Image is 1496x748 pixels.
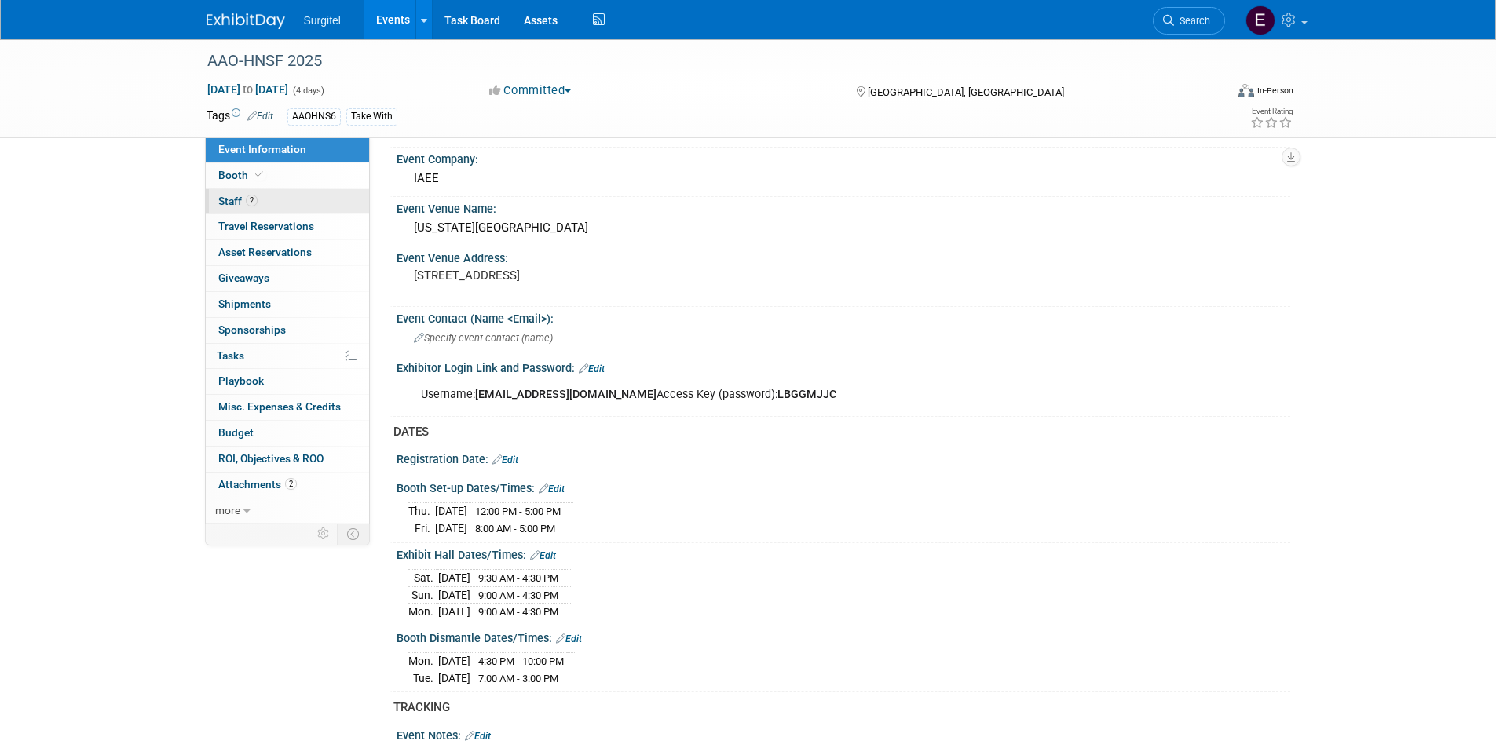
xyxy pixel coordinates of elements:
[206,498,369,524] a: more
[438,653,470,670] td: [DATE]
[435,520,467,536] td: [DATE]
[255,170,263,179] i: Booth reservation complete
[1153,7,1225,35] a: Search
[465,731,491,742] a: Edit
[438,604,470,620] td: [DATE]
[207,82,289,97] span: [DATE] [DATE]
[218,297,271,310] span: Shipments
[484,82,577,99] button: Committed
[397,543,1290,564] div: Exhibit Hall Dates/Times:
[492,454,518,465] a: Edit
[206,318,369,343] a: Sponsorships
[393,699,1278,716] div: TRACKING
[247,111,273,122] a: Edit
[408,586,438,604] td: Sun.
[408,604,438,620] td: Mon.
[539,483,565,494] a: Edit
[397,148,1290,167] div: Event Company:
[1245,5,1275,35] img: Emily Norton
[478,673,558,684] span: 7:00 AM - 3:00 PM
[1174,15,1210,27] span: Search
[217,349,244,362] span: Tasks
[206,344,369,369] a: Tasks
[218,143,306,155] span: Event Information
[287,108,341,125] div: AAOHNS6
[206,189,369,214] a: Staff2
[206,266,369,291] a: Giveaways
[206,369,369,394] a: Playbook
[414,268,752,283] pre: [STREET_ADDRESS]
[397,447,1290,468] div: Registration Date:
[240,83,255,96] span: to
[408,166,1278,191] div: IAEE
[408,520,435,536] td: Fri.
[346,108,397,125] div: Take With
[435,503,467,520] td: [DATE]
[206,240,369,265] a: Asset Reservations
[310,524,338,544] td: Personalize Event Tab Strip
[218,323,286,336] span: Sponsorships
[408,503,435,520] td: Thu.
[218,452,324,465] span: ROI, Objectives & ROO
[206,447,369,472] a: ROI, Objectives & ROO
[550,332,553,344] email: )
[408,670,438,686] td: Tue.
[478,572,558,584] span: 9:30 AM - 4:30 PM
[414,332,553,344] span: Specify event contact (name
[410,379,1117,410] div: Username: Access Key (password):
[304,14,341,27] span: Surgitel
[397,246,1290,266] div: Event Venue Address:
[218,478,297,491] span: Attachments
[215,504,240,516] span: more
[206,395,369,420] a: Misc. Expenses & Credits
[408,653,438,670] td: Mon.
[206,421,369,446] a: Budget
[218,246,312,258] span: Asset Reservations
[397,356,1290,377] div: Exhibitor Login Link and Password:
[556,633,582,644] a: Edit
[579,363,605,374] a: Edit
[1256,85,1293,97] div: In-Person
[202,47,1202,75] div: AAO-HNSF 2025
[438,586,470,604] td: [DATE]
[218,272,269,284] span: Giveaways
[218,400,341,413] span: Misc. Expenses & Credits
[868,86,1064,98] span: [GEOGRAPHIC_DATA], [GEOGRAPHIC_DATA]
[218,374,264,387] span: Playbook
[218,195,258,207] span: Staff
[1238,84,1254,97] img: Format-Inperson.png
[478,606,558,618] span: 9:00 AM - 4:30 PM
[408,570,438,587] td: Sat.
[1250,108,1293,115] div: Event Rating
[218,426,254,439] span: Budget
[246,195,258,206] span: 2
[475,505,561,517] span: 12:00 PM - 5:00 PM
[207,108,273,126] td: Tags
[397,197,1290,217] div: Event Venue Name:
[206,473,369,498] a: Attachments2
[206,214,369,239] a: Travel Reservations
[291,86,324,96] span: (4 days)
[218,169,266,181] span: Booth
[285,478,297,490] span: 2
[1132,82,1294,105] div: Event Format
[397,626,1290,647] div: Booth Dismantle Dates/Times:
[207,13,285,29] img: ExhibitDay
[475,523,555,535] span: 8:00 AM - 5:00 PM
[218,220,314,232] span: Travel Reservations
[397,476,1290,497] div: Booth Set-up Dates/Times:
[393,424,1278,440] div: DATES
[206,137,369,162] a: Event Information
[530,550,556,561] a: Edit
[438,670,470,686] td: [DATE]
[478,589,558,601] span: 9:00 AM - 4:30 PM
[337,524,369,544] td: Toggle Event Tabs
[777,388,836,401] b: LBGGMJJC
[397,724,1290,744] div: Event Notes:
[206,292,369,317] a: Shipments
[475,388,657,401] b: [EMAIL_ADDRESS][DOMAIN_NAME]
[438,570,470,587] td: [DATE]
[397,307,1290,327] div: Event Contact (Name <Email>):
[408,216,1278,240] div: [US_STATE][GEOGRAPHIC_DATA]
[478,655,564,667] span: 4:30 PM - 10:00 PM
